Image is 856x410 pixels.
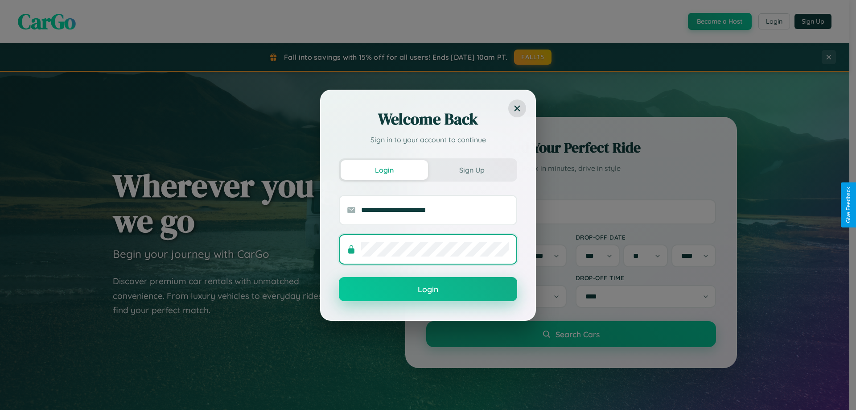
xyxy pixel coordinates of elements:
button: Sign Up [428,160,515,180]
button: Login [339,277,517,301]
button: Login [341,160,428,180]
h2: Welcome Back [339,108,517,130]
div: Give Feedback [845,187,852,223]
p: Sign in to your account to continue [339,134,517,145]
